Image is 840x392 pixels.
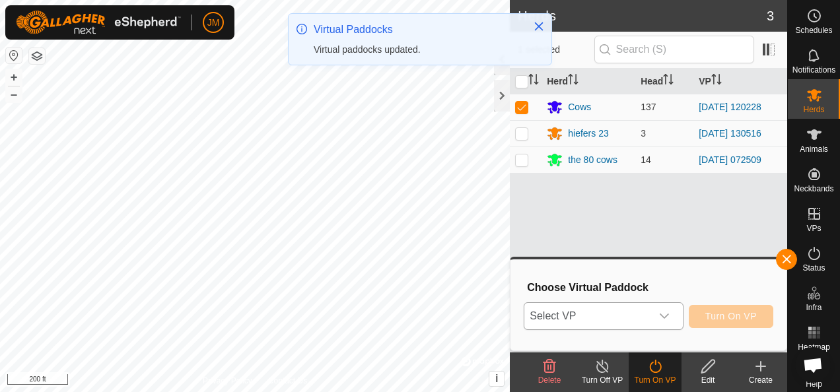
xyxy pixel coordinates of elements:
button: i [489,372,504,386]
div: the 80 cows [568,153,617,167]
a: [DATE] 072509 [699,154,761,165]
div: Cows [568,100,591,114]
span: Neckbands [794,185,833,193]
div: dropdown trigger [651,303,678,329]
span: Turn On VP [705,311,757,321]
div: Virtual Paddocks [314,22,520,38]
a: [DATE] 130516 [699,128,761,139]
span: Notifications [792,66,835,74]
a: Open chat [795,347,831,383]
span: Schedules [795,26,832,34]
a: [DATE] 120228 [699,102,761,112]
span: Animals [800,145,828,153]
th: Herd [542,69,635,94]
span: Heatmap [798,343,830,351]
button: + [6,69,22,85]
th: VP [693,69,787,94]
a: Contact Us [268,375,307,387]
input: Search (S) [594,36,754,63]
p-sorticon: Activate to sort [711,76,722,86]
div: Edit [682,374,734,386]
th: Head [635,69,693,94]
p-sorticon: Activate to sort [663,76,674,86]
span: i [495,373,498,384]
h2: Herds [518,8,767,24]
img: Gallagher Logo [16,11,181,34]
span: VPs [806,224,821,232]
span: Herds [803,106,824,114]
a: Privacy Policy [203,375,252,387]
div: Turn On VP [629,374,682,386]
div: Create [734,374,787,386]
button: Map Layers [29,48,45,64]
p-sorticon: Activate to sort [528,76,539,86]
span: 3 [641,128,646,139]
span: JM [207,16,220,30]
span: Help [806,380,822,388]
span: Infra [806,304,822,311]
div: Turn Off VP [576,374,629,386]
span: Status [802,264,825,272]
div: hiefers 23 [568,127,608,141]
span: 1 selected [518,43,594,57]
p-sorticon: Activate to sort [568,76,578,86]
button: Close [530,17,548,36]
h3: Choose Virtual Paddock [527,281,773,294]
button: Turn On VP [689,305,773,328]
span: 3 [767,6,774,26]
span: 14 [641,154,651,165]
span: 137 [641,102,656,112]
button: – [6,86,22,102]
span: Delete [538,376,561,385]
div: Virtual paddocks updated. [314,43,520,57]
span: Select VP [524,303,650,329]
button: Reset Map [6,48,22,63]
